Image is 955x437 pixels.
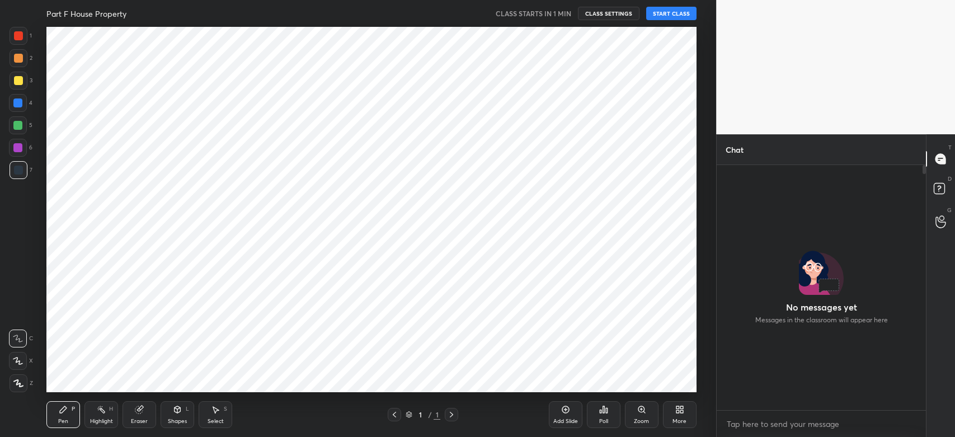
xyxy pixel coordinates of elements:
h4: Part F House Property [46,8,126,19]
div: X [9,352,33,370]
div: Select [208,419,224,424]
div: Poll [599,419,608,424]
p: Chat [717,135,752,165]
div: / [428,411,431,418]
div: Shapes [168,419,187,424]
button: CLASS SETTINGS [578,7,639,20]
div: 3 [10,72,32,90]
p: T [948,143,952,152]
p: G [947,206,952,214]
div: 2 [10,49,32,67]
div: Highlight [90,419,113,424]
div: L [186,406,189,412]
div: 7 [10,161,32,179]
div: 1 [415,411,426,418]
div: 6 [9,139,32,157]
div: 4 [9,94,32,112]
div: Z [10,374,33,392]
div: C [9,330,33,347]
div: Zoom [634,419,649,424]
div: P [72,406,75,412]
div: Eraser [131,419,148,424]
p: D [948,175,952,183]
div: Pen [58,419,68,424]
div: More [672,419,686,424]
h5: CLASS STARTS IN 1 MIN [496,8,571,18]
button: START CLASS [646,7,697,20]
div: 5 [9,116,32,134]
div: H [109,406,113,412]
div: S [224,406,227,412]
div: Add Slide [553,419,578,424]
div: 1 [434,410,440,420]
div: 1 [10,27,32,45]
